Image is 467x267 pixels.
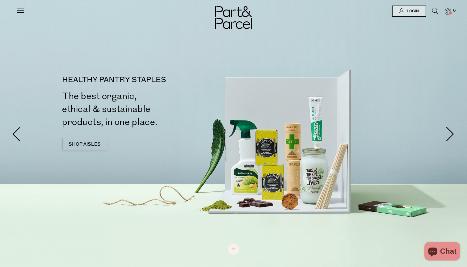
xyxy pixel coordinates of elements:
inbox-online-store-chat: Shopify online store chat [423,242,462,262]
img: Part&Parcel [215,6,252,29]
a: Login [392,6,426,17]
a: SHOP AISLES [62,138,107,150]
p: HEALTHY PANTRY STAPLES [62,76,236,84]
span: 0 [452,8,457,14]
h2: The best organic, ethical & sustainable products, in one place. [62,90,236,129]
span: Login [405,9,419,14]
a: 0 [445,8,451,15]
